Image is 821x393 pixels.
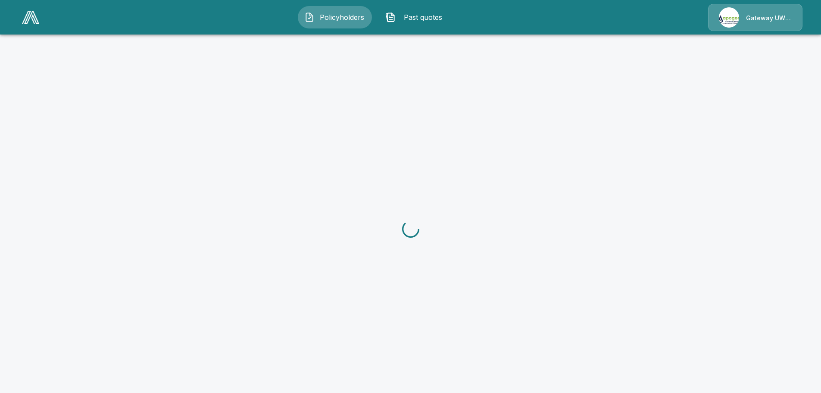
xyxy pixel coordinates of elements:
[22,11,39,24] img: AA Logo
[304,12,315,22] img: Policyholders Icon
[318,12,365,22] span: Policyholders
[385,12,396,22] img: Past quotes Icon
[399,12,446,22] span: Past quotes
[298,6,372,28] button: Policyholders IconPolicyholders
[379,6,453,28] button: Past quotes IconPast quotes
